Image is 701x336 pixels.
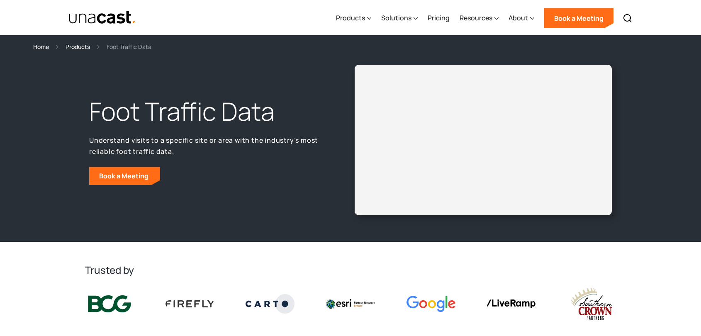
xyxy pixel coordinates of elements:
div: About [509,1,534,35]
a: Book a Meeting [544,8,613,28]
img: liveramp logo [487,299,535,308]
div: Products [336,13,365,23]
img: BCG logo [85,294,134,314]
img: Google logo [406,296,455,312]
img: Unacast text logo [68,10,136,25]
img: Firefly Advertising logo [166,300,214,307]
iframe: Unacast - European Vaccines v2 [361,71,605,209]
div: Resources [460,1,499,35]
a: Pricing [428,1,450,35]
div: Resources [460,13,492,23]
div: Solutions [381,13,411,23]
div: Products [336,1,371,35]
a: Products [66,42,90,51]
a: Book a Meeting [89,167,160,185]
div: Foot Traffic Data [107,42,151,51]
a: home [68,10,136,25]
img: Carto logo [246,294,295,313]
img: Search icon [623,13,633,23]
div: Solutions [381,1,418,35]
p: Understand visits to a specific site or area with the industry’s most reliable foot traffic data. [89,135,324,157]
img: Esri logo [326,299,375,308]
img: southern crown logo [567,287,616,321]
div: About [509,13,528,23]
a: Home [33,42,49,51]
h1: Foot Traffic Data [89,95,324,128]
h2: Trusted by [85,263,616,277]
